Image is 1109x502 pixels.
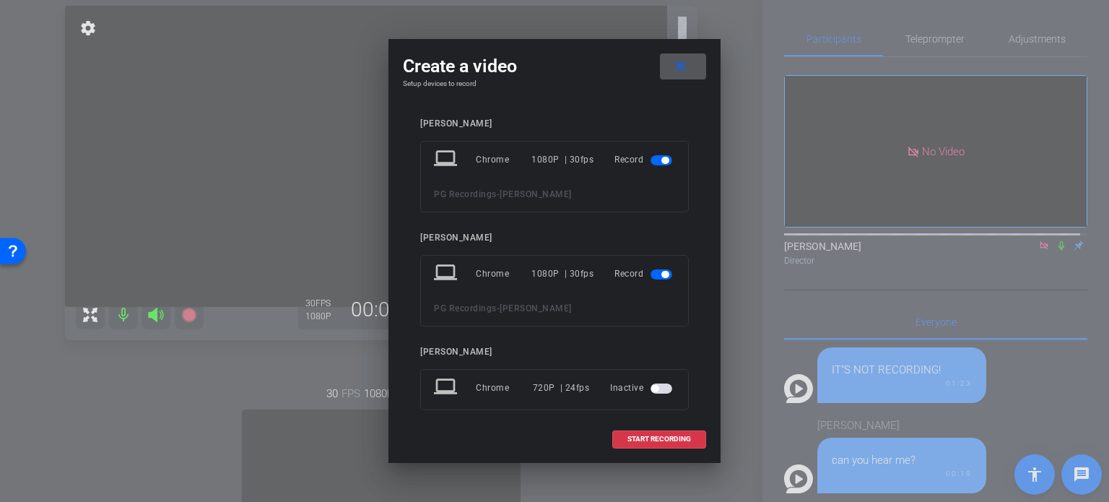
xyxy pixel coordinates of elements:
[476,261,531,287] div: Chrome
[500,303,572,313] span: [PERSON_NAME]
[476,147,531,173] div: Chrome
[420,347,689,358] div: [PERSON_NAME]
[476,375,533,401] div: Chrome
[531,261,593,287] div: 1080P | 30fps
[671,58,690,76] mat-icon: close
[627,436,691,443] span: START RECORDING
[614,147,675,173] div: Record
[420,118,689,129] div: [PERSON_NAME]
[497,189,500,199] span: -
[403,79,706,88] h4: Setup devices to record
[434,261,460,287] mat-icon: laptop
[610,375,675,401] div: Inactive
[533,375,590,401] div: 720P | 24fps
[403,53,706,79] div: Create a video
[434,303,497,313] span: PG Recordings
[434,189,497,199] span: PG Recordings
[434,375,460,401] mat-icon: laptop
[614,261,675,287] div: Record
[420,233,689,243] div: [PERSON_NAME]
[531,147,593,173] div: 1080P | 30fps
[612,430,706,449] button: START RECORDING
[500,189,572,199] span: [PERSON_NAME]
[497,303,500,313] span: -
[434,147,460,173] mat-icon: laptop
